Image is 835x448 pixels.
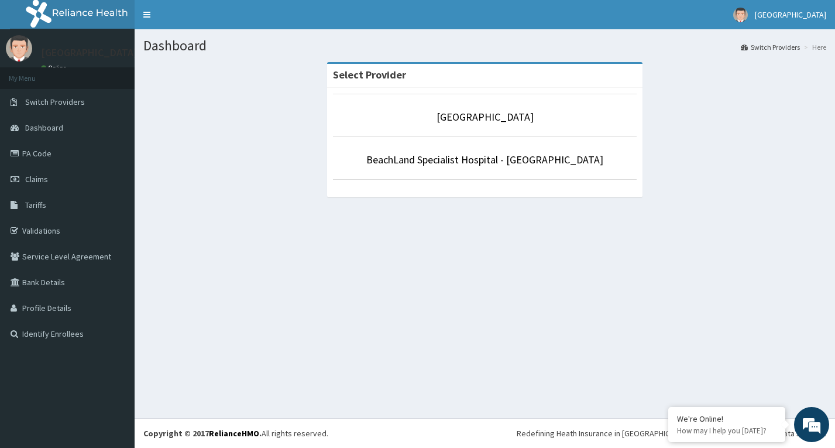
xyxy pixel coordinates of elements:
h1: Dashboard [143,38,826,53]
strong: Copyright © 2017 . [143,428,262,439]
footer: All rights reserved. [135,418,835,448]
p: How may I help you today? [677,426,776,436]
a: BeachLand Specialist Hospital - [GEOGRAPHIC_DATA] [366,153,603,166]
li: Here [801,42,826,52]
a: Online [41,64,69,72]
p: [GEOGRAPHIC_DATA] [41,47,138,58]
img: User Image [733,8,748,22]
a: RelianceHMO [209,428,259,439]
strong: Select Provider [333,68,406,81]
span: Tariffs [25,200,46,210]
a: Switch Providers [741,42,800,52]
span: Claims [25,174,48,184]
div: We're Online! [677,413,776,424]
span: Dashboard [25,122,63,133]
img: User Image [6,35,32,61]
span: Switch Providers [25,97,85,107]
span: [GEOGRAPHIC_DATA] [755,9,826,20]
div: Redefining Heath Insurance in [GEOGRAPHIC_DATA] using Telemedicine and Data Science! [517,428,826,439]
a: [GEOGRAPHIC_DATA] [437,110,534,124]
